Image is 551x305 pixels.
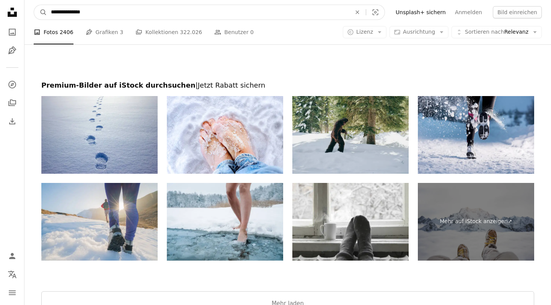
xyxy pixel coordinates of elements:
[292,183,409,261] img: Gemütliche winter Stillleben
[5,95,20,111] a: Kollektionen
[356,29,373,35] span: Lizenz
[465,29,504,35] span: Sortieren nach
[120,28,123,36] span: 3
[452,26,542,38] button: Sortieren nachRelevanz
[418,183,534,261] a: Mehr auf iStock anzeigen↗
[167,183,283,261] img: Nahaufnahme weiblicher Beine, die in eiskaltes Wasser geraten
[391,6,450,18] a: Unsplash+ sichern
[135,20,202,44] a: Kollektionen 322.026
[366,5,385,20] button: Visuelle Suche
[214,20,254,44] a: Benutzer 0
[349,5,366,20] button: Löschen
[86,20,123,44] a: Grafiken 3
[5,285,20,300] button: Menü
[403,29,435,35] span: Ausrichtung
[5,77,20,92] a: Entdecken
[5,248,20,264] a: Anmelden / Registrieren
[41,81,534,90] h2: Premium-Bilder auf iStock durchsuchen
[450,6,487,18] a: Anmelden
[196,81,265,89] span: | Jetzt Rabatt sichern
[41,183,158,261] img: Niedrigen Winkel Blick auf zwei Wanderer auf verschneiten trail
[5,267,20,282] button: Sprache
[465,28,528,36] span: Relevanz
[167,96,283,174] img: Einfrieren nackten Füße auf Eis
[5,43,20,58] a: Grafiken
[180,28,202,36] span: 322.026
[34,5,385,20] form: Finden Sie Bildmaterial auf der ganzen Webseite
[5,5,20,21] a: Startseite — Unsplash
[343,26,386,38] button: Lizenz
[250,28,254,36] span: 0
[5,114,20,129] a: Bisherige Downloads
[390,26,448,38] button: Ausrichtung
[418,96,534,174] img: Winter laufen Frau
[292,96,409,174] img: Sasquatch Bigfoot im Winterwald
[34,5,47,20] button: Unsplash suchen
[41,96,158,174] img: Menschliche Fußabdrücke im Schnee unter Sonnenlicht Nahaufnahme anzeigen
[5,24,20,40] a: Fotos
[493,6,542,18] button: Bild einreichen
